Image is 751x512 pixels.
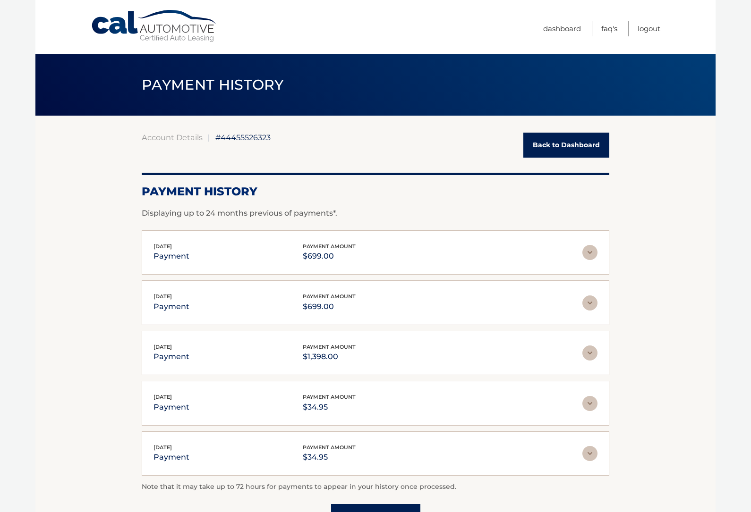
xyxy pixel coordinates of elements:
[154,350,189,363] p: payment
[582,345,597,361] img: accordion-rest.svg
[154,401,189,414] p: payment
[303,293,356,300] span: payment amount
[154,394,172,400] span: [DATE]
[154,444,172,451] span: [DATE]
[303,394,356,400] span: payment amount
[303,350,356,363] p: $1,398.00
[303,401,356,414] p: $34.95
[582,245,597,260] img: accordion-rest.svg
[154,451,189,464] p: payment
[208,133,210,142] span: |
[582,295,597,311] img: accordion-rest.svg
[91,9,218,43] a: Cal Automotive
[638,21,660,36] a: Logout
[215,133,271,142] span: #44455526323
[601,21,617,36] a: FAQ's
[303,451,356,464] p: $34.95
[303,344,356,350] span: payment amount
[543,21,581,36] a: Dashboard
[142,481,609,493] p: Note that it may take up to 72 hours for payments to appear in your history once processed.
[303,300,356,313] p: $699.00
[303,243,356,250] span: payment amount
[142,208,609,219] p: Displaying up to 24 months previous of payments*.
[523,133,609,158] a: Back to Dashboard
[154,293,172,300] span: [DATE]
[142,133,203,142] a: Account Details
[303,250,356,263] p: $699.00
[142,76,284,93] span: PAYMENT HISTORY
[154,243,172,250] span: [DATE]
[582,446,597,461] img: accordion-rest.svg
[582,396,597,411] img: accordion-rest.svg
[154,300,189,313] p: payment
[303,444,356,451] span: payment amount
[142,185,609,199] h2: Payment History
[154,250,189,263] p: payment
[154,344,172,350] span: [DATE]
